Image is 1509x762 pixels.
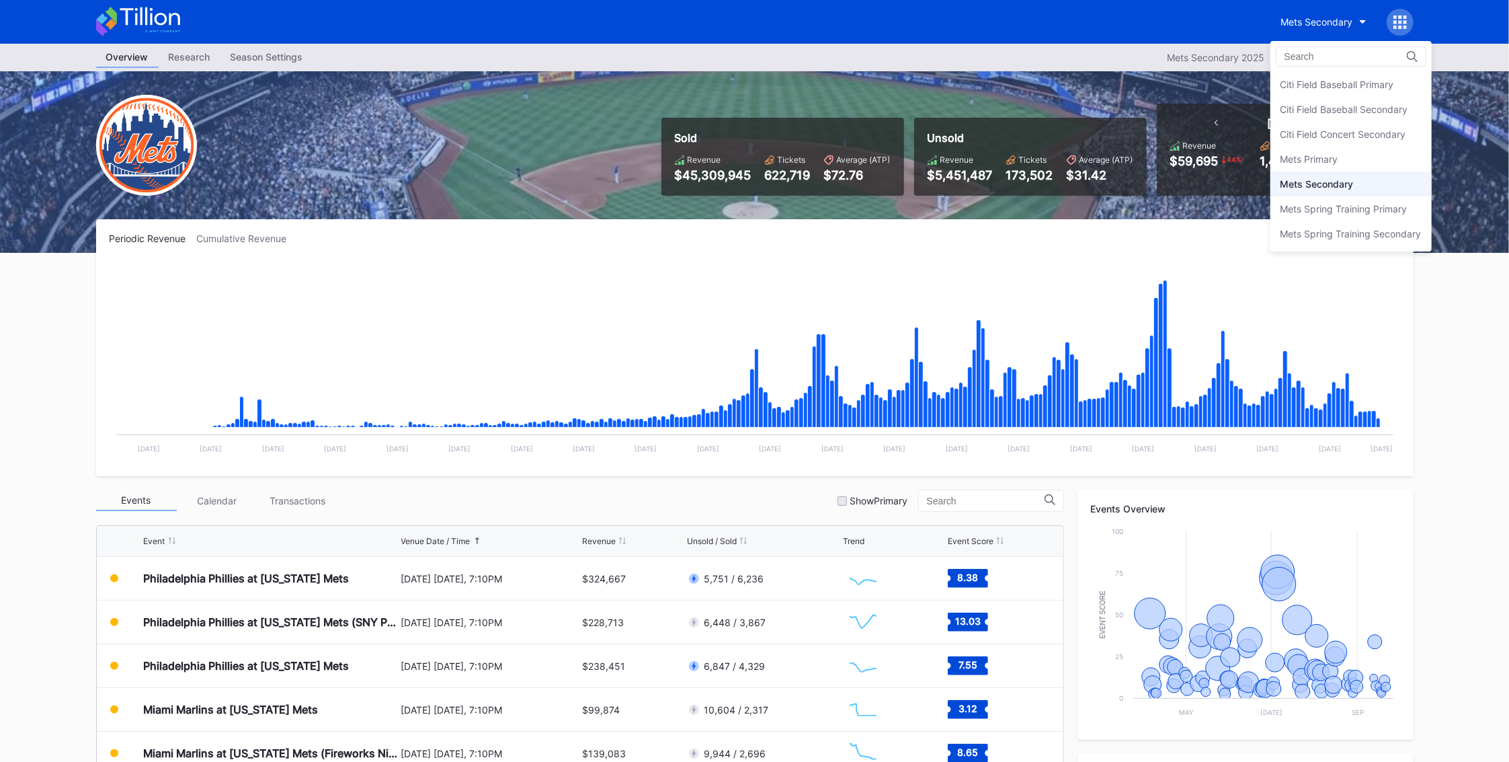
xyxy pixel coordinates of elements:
[1280,128,1406,140] div: Citi Field Concert Secondary
[1280,228,1422,239] div: Mets Spring Training Secondary
[1280,104,1408,115] div: Citi Field Baseball Secondary
[1284,51,1402,62] input: Search
[1280,153,1338,165] div: Mets Primary
[1280,178,1354,190] div: Mets Secondary
[1280,79,1394,90] div: Citi Field Baseball Primary
[1280,203,1408,215] div: Mets Spring Training Primary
